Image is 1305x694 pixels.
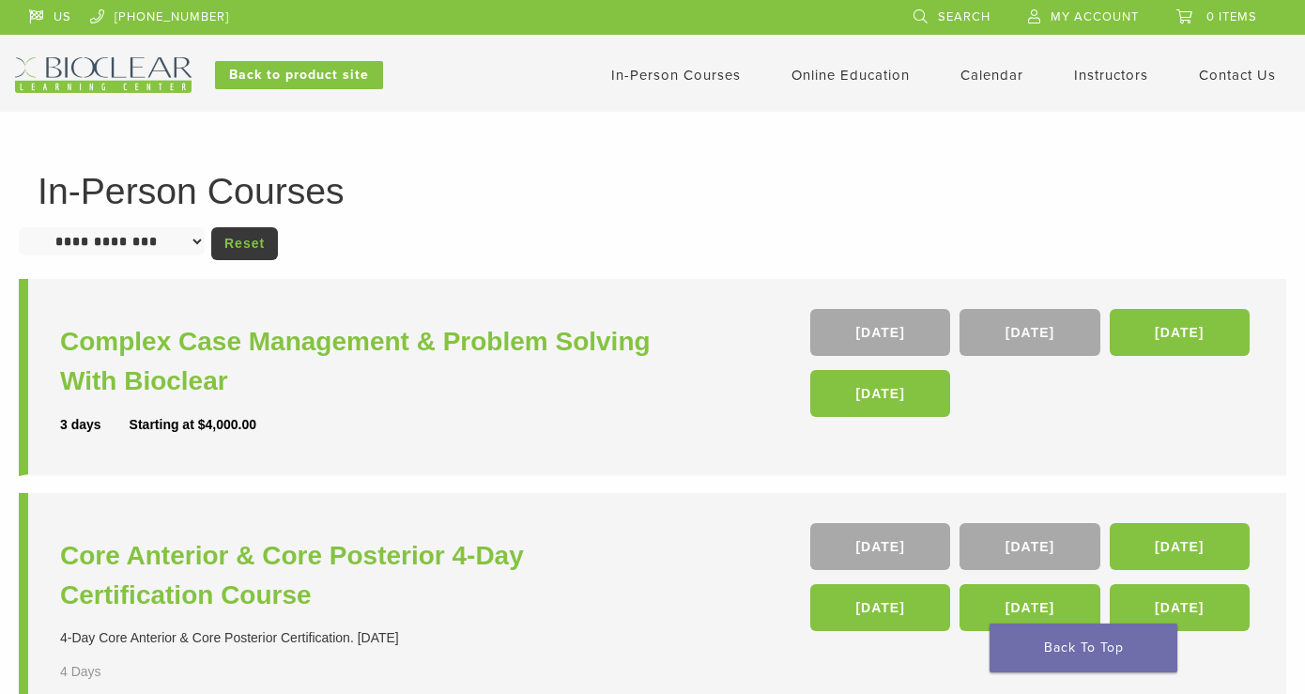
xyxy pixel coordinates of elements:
a: [DATE] [960,584,1099,631]
a: [DATE] [810,309,950,356]
a: [DATE] [960,309,1099,356]
a: Instructors [1074,67,1148,84]
a: [DATE] [810,523,950,570]
div: 4 Days [60,662,149,682]
a: Complex Case Management & Problem Solving With Bioclear [60,322,657,401]
a: Back to product site [215,61,383,89]
span: My Account [1051,9,1139,24]
span: Search [938,9,990,24]
a: Contact Us [1199,67,1276,84]
a: [DATE] [960,523,1099,570]
a: In-Person Courses [611,67,741,84]
div: 4-Day Core Anterior & Core Posterior Certification. [DATE] [60,628,657,648]
div: 3 days [60,415,130,435]
a: Calendar [960,67,1023,84]
a: [DATE] [810,584,950,631]
a: Back To Top [990,624,1177,672]
img: Bioclear [15,57,192,93]
a: [DATE] [1110,584,1250,631]
a: [DATE] [1110,309,1250,356]
span: 0 items [1206,9,1257,24]
h1: In-Person Courses [38,173,1267,209]
div: , , , , , [810,523,1254,640]
a: Online Education [791,67,910,84]
a: [DATE] [1110,523,1250,570]
div: Starting at $4,000.00 [130,415,256,435]
a: Reset [211,227,278,260]
div: , , , [810,309,1254,426]
a: Core Anterior & Core Posterior 4-Day Certification Course [60,536,657,615]
a: [DATE] [810,370,950,417]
